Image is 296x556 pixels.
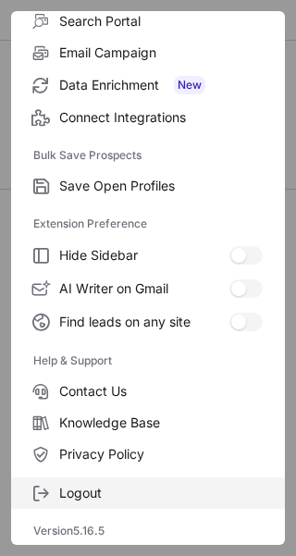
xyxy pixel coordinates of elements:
[11,376,285,407] label: Contact Us
[11,6,285,37] label: Search Portal
[59,247,229,264] span: Hide Sidebar
[33,141,263,170] label: Bulk Save Prospects
[11,102,285,133] label: Connect Integrations
[174,76,205,94] span: New
[11,239,285,272] label: Hide Sidebar
[59,314,229,330] span: Find leads on any site
[59,446,263,463] span: Privacy Policy
[11,272,285,305] label: AI Writer on Gmail
[59,76,263,94] span: Data Enrichment
[11,37,285,68] label: Email Campaign
[59,178,263,194] span: Save Open Profiles
[11,439,285,470] label: Privacy Policy
[11,68,285,102] label: Data Enrichment New
[59,44,263,61] span: Email Campaign
[59,383,263,400] span: Contact Us
[59,109,263,126] span: Connect Integrations
[59,280,229,297] span: AI Writer on Gmail
[11,305,285,339] label: Find leads on any site
[11,477,285,509] label: Logout
[11,407,285,439] label: Knowledge Base
[59,485,263,501] span: Logout
[33,209,263,239] label: Extension Preference
[11,170,285,202] label: Save Open Profiles
[59,414,263,431] span: Knowledge Base
[59,13,263,30] span: Search Portal
[33,346,263,376] label: Help & Support
[11,516,285,546] div: Version 5.16.5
